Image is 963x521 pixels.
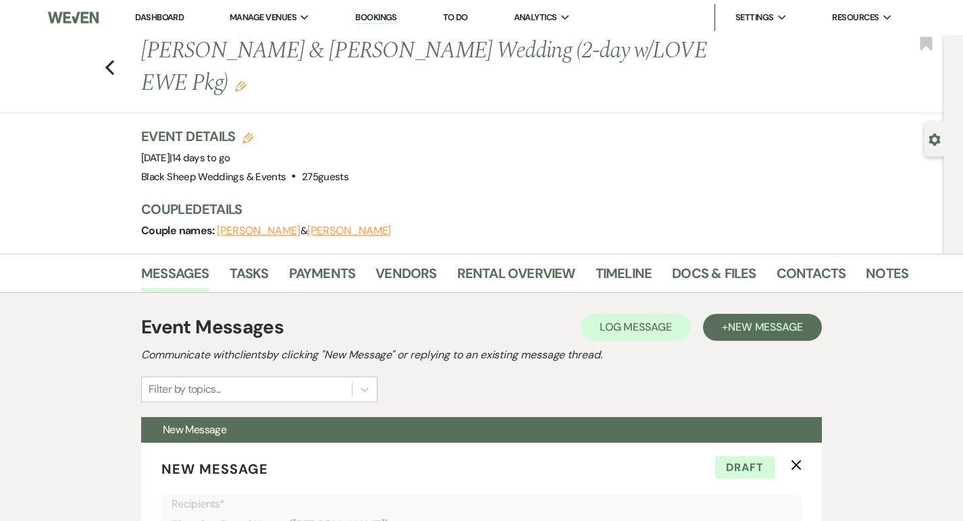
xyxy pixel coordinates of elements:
a: Dashboard [135,11,184,23]
h3: Event Details [141,127,348,146]
button: [PERSON_NAME] [217,225,301,236]
a: Docs & Files [672,263,756,292]
a: Messages [141,263,209,292]
span: New Message [728,320,803,334]
h3: Couple Details [141,200,897,219]
span: | [170,151,230,165]
button: +New Message [703,314,822,341]
span: Log Message [600,320,672,334]
p: Recipients* [172,495,791,513]
a: Tasks [230,263,269,292]
span: Black Sheep Weddings & Events [141,170,286,184]
a: Payments [289,263,356,292]
a: To Do [443,11,468,23]
span: Couple names: [141,223,217,238]
h1: [PERSON_NAME] & [PERSON_NAME] Wedding (2-day w/LOVE EWE Pkg) [141,35,746,99]
span: Settings [735,11,774,24]
button: Edit [235,80,246,92]
img: Weven Logo [48,3,99,32]
a: Vendors [375,263,436,292]
a: Rental Overview [457,263,575,292]
span: Draft [715,456,775,479]
button: Log Message [581,314,691,341]
a: Bookings [355,11,397,24]
a: Contacts [777,263,846,292]
span: & [217,224,391,238]
span: 14 days to go [172,151,230,165]
a: Notes [866,263,908,292]
span: Manage Venues [230,11,296,24]
h1: Event Messages [141,313,284,341]
span: Analytics [514,11,557,24]
span: Resources [832,11,879,24]
button: [PERSON_NAME] [307,225,391,236]
span: New Message [163,422,226,437]
span: [DATE] [141,151,230,165]
h2: Communicate with clients by clicking "New Message" or replying to an existing message thread. [141,347,822,363]
a: Timeline [596,263,652,292]
span: 275 guests [302,170,348,184]
button: Open lead details [929,132,941,145]
div: Filter by topics... [149,381,221,397]
span: New Message [161,460,268,478]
